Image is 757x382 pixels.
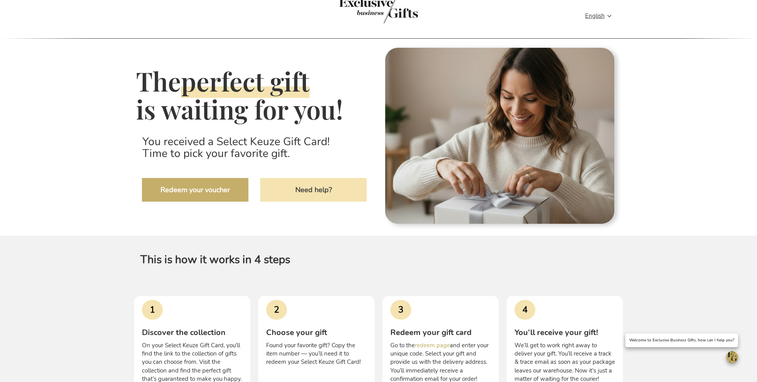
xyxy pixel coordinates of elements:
[142,327,226,338] strong: Discover the collection
[266,327,327,338] strong: Choose your gift
[181,64,310,98] span: perfect gift
[142,178,248,202] a: Redeem your voucher
[136,95,373,124] div: is waiting for you!
[585,11,605,21] span: English
[515,300,535,320] span: 4
[390,300,411,320] span: 3
[415,341,450,349] a: redeem page
[390,327,472,338] strong: Redeem your gift card
[515,327,598,338] strong: You’ll receive your gift!
[585,11,617,21] div: English
[266,341,367,367] p: Found your favorite gift? Copy the item number — you’ll need it to redeem your Select Keuze Gift ...
[266,300,287,320] span: 2
[260,178,367,202] a: Need help?
[134,247,623,272] h2: This is how it works in 4 steps
[384,45,621,230] img: Firefly_Gemini_Flash_make_it_a_white_cardboard_box_196060_round_letterbox
[136,129,373,167] h2: You received a Select Keuze Gift Card! Time to pick your favorite gift.
[136,67,373,124] h1: The
[142,300,163,320] span: 1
